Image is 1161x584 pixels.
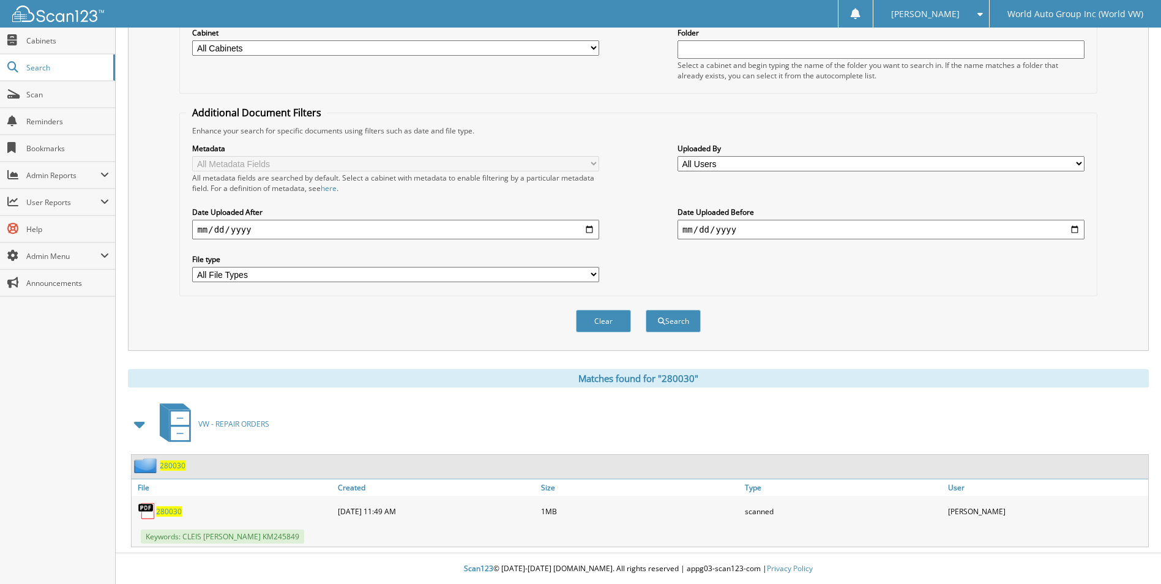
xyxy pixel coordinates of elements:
span: Reminders [26,116,109,127]
label: Cabinet [192,28,599,38]
span: Cabinets [26,36,109,46]
span: Scan123 [464,563,493,574]
a: Type [742,479,945,496]
span: World Auto Group Inc (World VW) [1007,10,1143,18]
img: scan123-logo-white.svg [12,6,104,22]
legend: Additional Document Filters [186,106,327,119]
span: Help [26,224,109,234]
span: Keywords: CLEIS [PERSON_NAME] KM245849 [141,530,304,544]
a: File [132,479,335,496]
span: User Reports [26,197,100,208]
span: Bookmarks [26,143,109,154]
div: Matches found for "280030" [128,369,1149,387]
a: 280030 [160,460,185,471]
div: Enhance your search for specific documents using filters such as date and file type. [186,125,1090,136]
input: end [678,220,1084,239]
span: Scan [26,89,109,100]
button: Clear [576,310,631,332]
div: 1MB [538,499,741,523]
label: Uploaded By [678,143,1084,154]
button: Search [646,310,701,332]
div: [PERSON_NAME] [945,499,1148,523]
iframe: Chat Widget [1100,525,1161,584]
a: Created [335,479,538,496]
div: Select a cabinet and begin typing the name of the folder you want to search in. If the name match... [678,60,1084,81]
input: start [192,220,599,239]
span: VW - REPAIR ORDERS [198,419,269,429]
a: VW - REPAIR ORDERS [152,400,269,448]
a: User [945,479,1148,496]
a: Privacy Policy [767,563,813,574]
a: here [321,183,337,193]
span: Announcements [26,278,109,288]
div: © [DATE]-[DATE] [DOMAIN_NAME]. All rights reserved | appg03-scan123-com | [116,554,1161,584]
span: Admin Reports [26,170,100,181]
label: Metadata [192,143,599,154]
span: [PERSON_NAME] [891,10,960,18]
a: 280030 [156,506,182,517]
a: Size [538,479,741,496]
span: Search [26,62,107,73]
div: All metadata fields are searched by default. Select a cabinet with metadata to enable filtering b... [192,173,599,193]
label: Date Uploaded After [192,207,599,217]
label: File type [192,254,599,264]
label: Date Uploaded Before [678,207,1084,217]
img: PDF.png [138,502,156,520]
div: scanned [742,499,945,523]
img: folder2.png [134,458,160,473]
div: [DATE] 11:49 AM [335,499,538,523]
span: Admin Menu [26,251,100,261]
label: Folder [678,28,1084,38]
